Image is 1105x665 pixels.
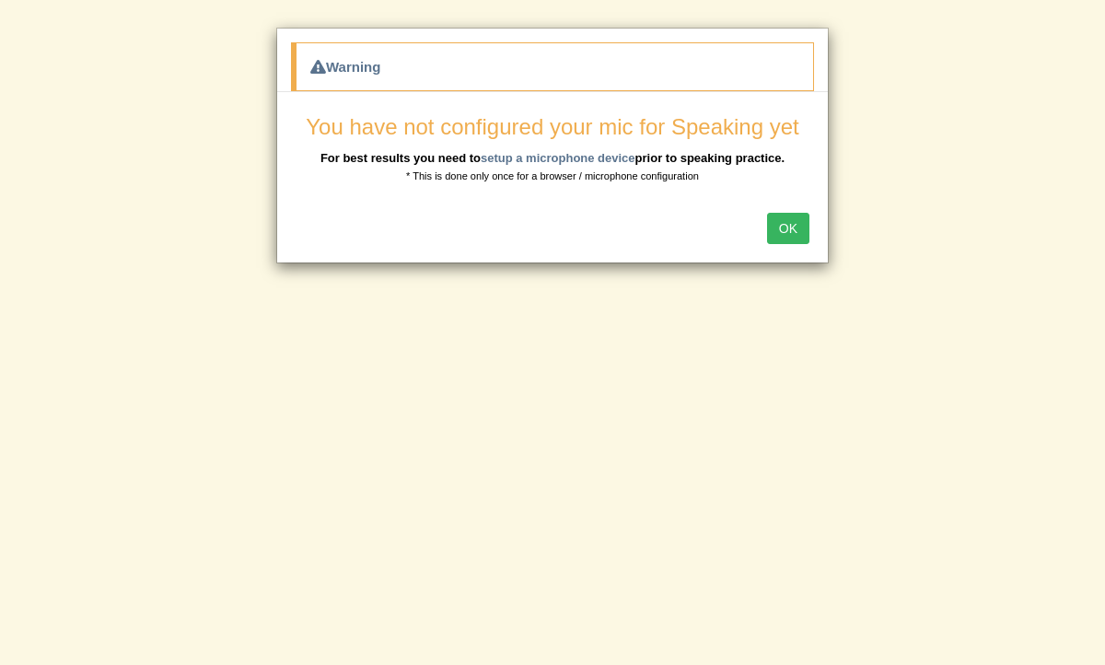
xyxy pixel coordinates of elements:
[406,170,699,181] small: * This is done only once for a browser / microphone configuration
[291,42,814,91] div: Warning
[320,151,785,165] b: For best results you need to prior to speaking practice.
[767,213,809,244] button: OK
[481,151,635,165] a: setup a microphone device
[306,114,798,139] span: You have not configured your mic for Speaking yet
